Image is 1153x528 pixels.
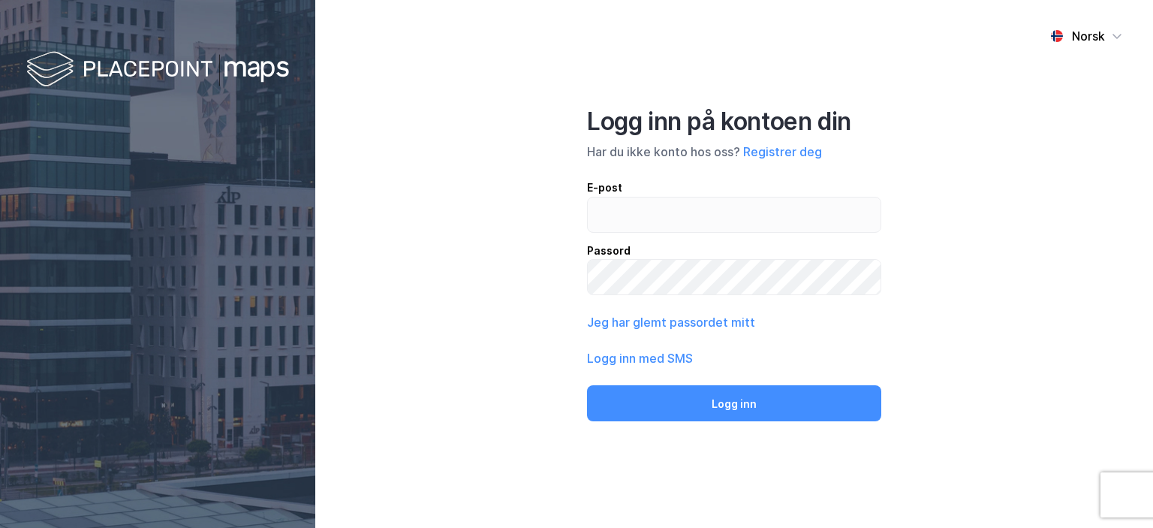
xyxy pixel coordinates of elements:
[587,242,881,260] div: Passord
[587,313,755,331] button: Jeg har glemt passordet mitt
[587,385,881,421] button: Logg inn
[587,349,693,367] button: Logg inn med SMS
[1072,27,1105,45] div: Norsk
[587,143,881,161] div: Har du ikke konto hos oss?
[587,179,881,197] div: E-post
[743,143,822,161] button: Registrer deg
[26,48,289,92] img: logo-white.f07954bde2210d2a523dddb988cd2aa7.svg
[587,107,881,137] div: Logg inn på kontoen din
